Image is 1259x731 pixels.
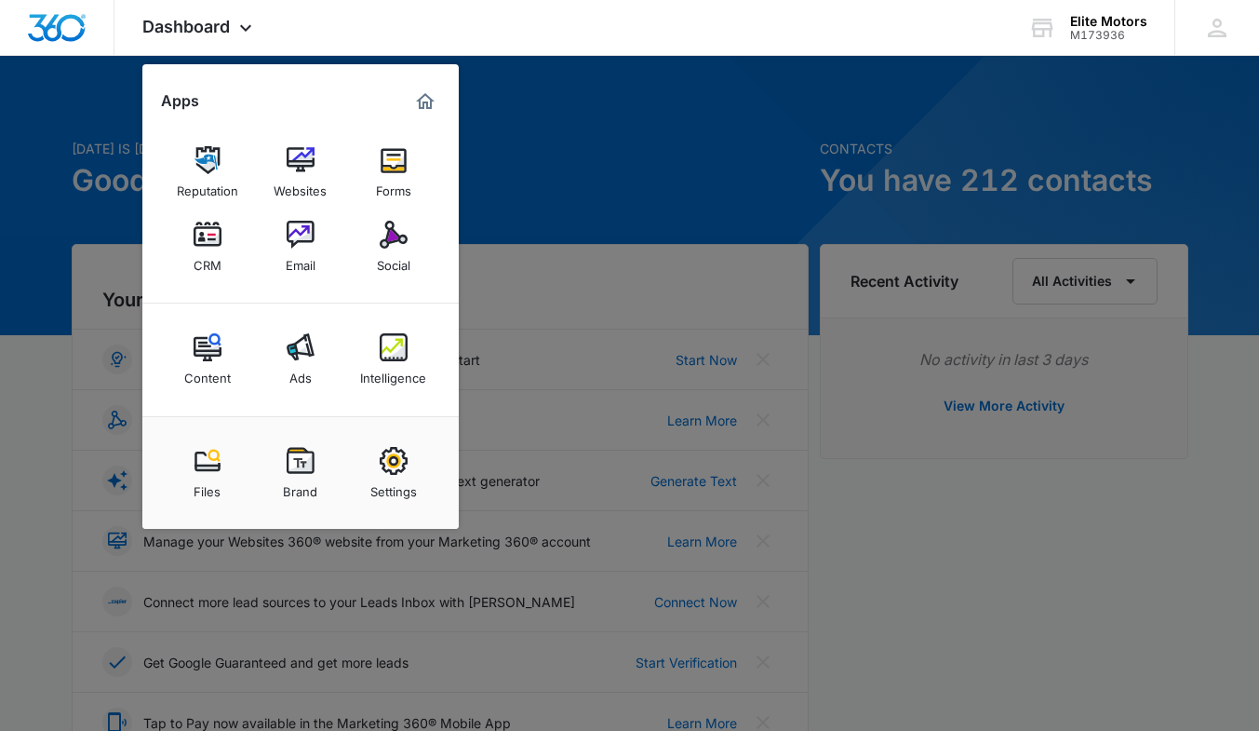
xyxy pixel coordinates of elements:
[1070,29,1147,42] div: account id
[142,17,230,36] span: Dashboard
[358,211,429,282] a: Social
[265,137,336,208] a: Websites
[286,249,315,273] div: Email
[358,324,429,395] a: Intelligence
[172,211,243,282] a: CRM
[172,324,243,395] a: Content
[177,174,238,198] div: Reputation
[194,249,221,273] div: CRM
[172,137,243,208] a: Reputation
[265,438,336,508] a: Brand
[194,475,221,499] div: Files
[410,87,440,116] a: Marketing 360® Dashboard
[1070,14,1147,29] div: account name
[376,174,411,198] div: Forms
[274,174,327,198] div: Websites
[358,438,429,508] a: Settings
[184,361,231,386] div: Content
[377,249,410,273] div: Social
[370,475,417,499] div: Settings
[161,92,199,110] h2: Apps
[289,361,312,386] div: Ads
[265,211,336,282] a: Email
[283,475,317,499] div: Brand
[265,324,336,395] a: Ads
[172,438,243,508] a: Files
[358,137,429,208] a: Forms
[360,361,426,386] div: Intelligence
